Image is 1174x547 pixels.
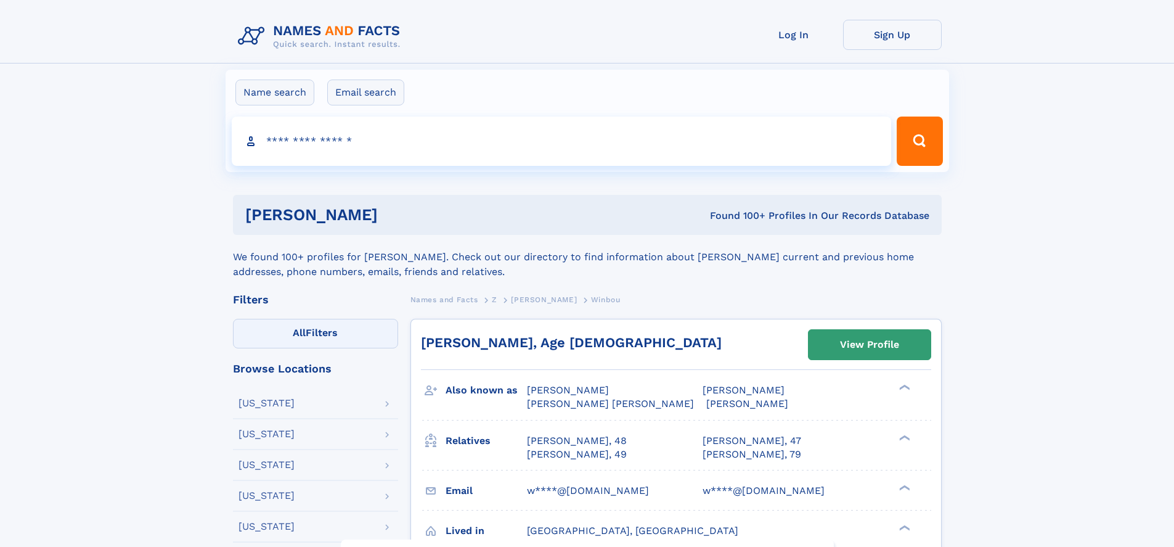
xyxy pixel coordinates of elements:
[446,380,527,401] h3: Also known as
[896,524,911,532] div: ❯
[421,335,722,350] a: [PERSON_NAME], Age [DEMOGRAPHIC_DATA]
[703,448,801,461] a: [PERSON_NAME], 79
[233,235,942,279] div: We found 100+ profiles for [PERSON_NAME]. Check out our directory to find information about [PERS...
[591,295,621,304] span: Winbou
[527,448,627,461] a: [PERSON_NAME], 49
[527,398,694,409] span: [PERSON_NAME] [PERSON_NAME]
[233,294,398,305] div: Filters
[238,460,295,470] div: [US_STATE]
[703,384,785,396] span: [PERSON_NAME]
[238,429,295,439] div: [US_STATE]
[446,480,527,501] h3: Email
[293,327,306,339] span: All
[896,434,911,442] div: ❯
[446,520,527,541] h3: Lived in
[706,398,788,409] span: [PERSON_NAME]
[527,384,609,396] span: [PERSON_NAME]
[232,117,892,166] input: search input
[896,483,911,491] div: ❯
[492,295,497,304] span: Z
[446,430,527,451] h3: Relatives
[843,20,942,50] a: Sign Up
[840,331,899,359] div: View Profile
[233,319,398,348] label: Filters
[527,434,627,448] a: [PERSON_NAME], 48
[327,80,404,105] label: Email search
[809,330,931,360] a: View Profile
[233,20,410,53] img: Logo Names and Facts
[492,292,497,307] a: Z
[744,20,843,50] a: Log In
[897,117,942,166] button: Search Button
[527,525,738,537] span: [GEOGRAPHIC_DATA], [GEOGRAPHIC_DATA]
[511,295,577,304] span: [PERSON_NAME]
[896,384,911,392] div: ❯
[238,522,295,532] div: [US_STATE]
[238,491,295,501] div: [US_STATE]
[511,292,577,307] a: [PERSON_NAME]
[238,398,295,408] div: [US_STATE]
[235,80,314,105] label: Name search
[245,207,544,223] h1: [PERSON_NAME]
[233,363,398,374] div: Browse Locations
[703,434,801,448] a: [PERSON_NAME], 47
[410,292,478,307] a: Names and Facts
[544,209,929,223] div: Found 100+ Profiles In Our Records Database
